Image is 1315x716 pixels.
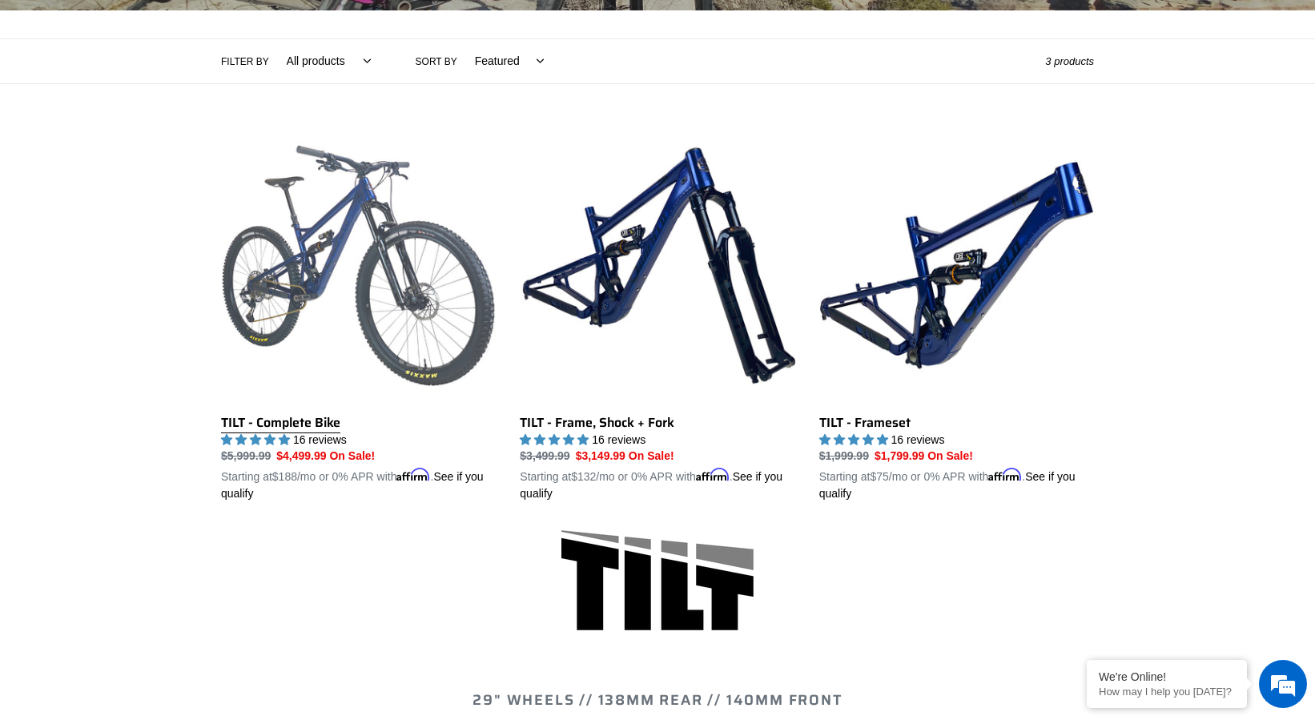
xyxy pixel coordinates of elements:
span: 3 products [1045,55,1094,67]
div: We're Online! [1099,670,1235,683]
span: 29" WHEELS // 138mm REAR // 140mm FRONT [473,689,842,711]
label: Sort by [416,54,457,69]
p: How may I help you today? [1099,686,1235,698]
label: Filter by [221,54,269,69]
